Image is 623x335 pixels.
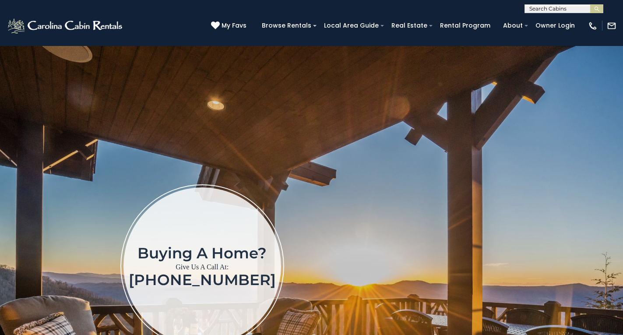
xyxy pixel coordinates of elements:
[436,19,495,32] a: Rental Program
[129,245,276,261] h1: Buying a home?
[211,21,249,31] a: My Favs
[257,19,316,32] a: Browse Rentals
[129,261,276,273] p: Give Us A Call At:
[129,271,276,289] a: [PHONE_NUMBER]
[531,19,579,32] a: Owner Login
[607,21,616,31] img: mail-regular-white.png
[387,19,432,32] a: Real Estate
[320,19,383,32] a: Local Area Guide
[588,21,598,31] img: phone-regular-white.png
[499,19,527,32] a: About
[7,17,125,35] img: White-1-2.png
[222,21,246,30] span: My Favs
